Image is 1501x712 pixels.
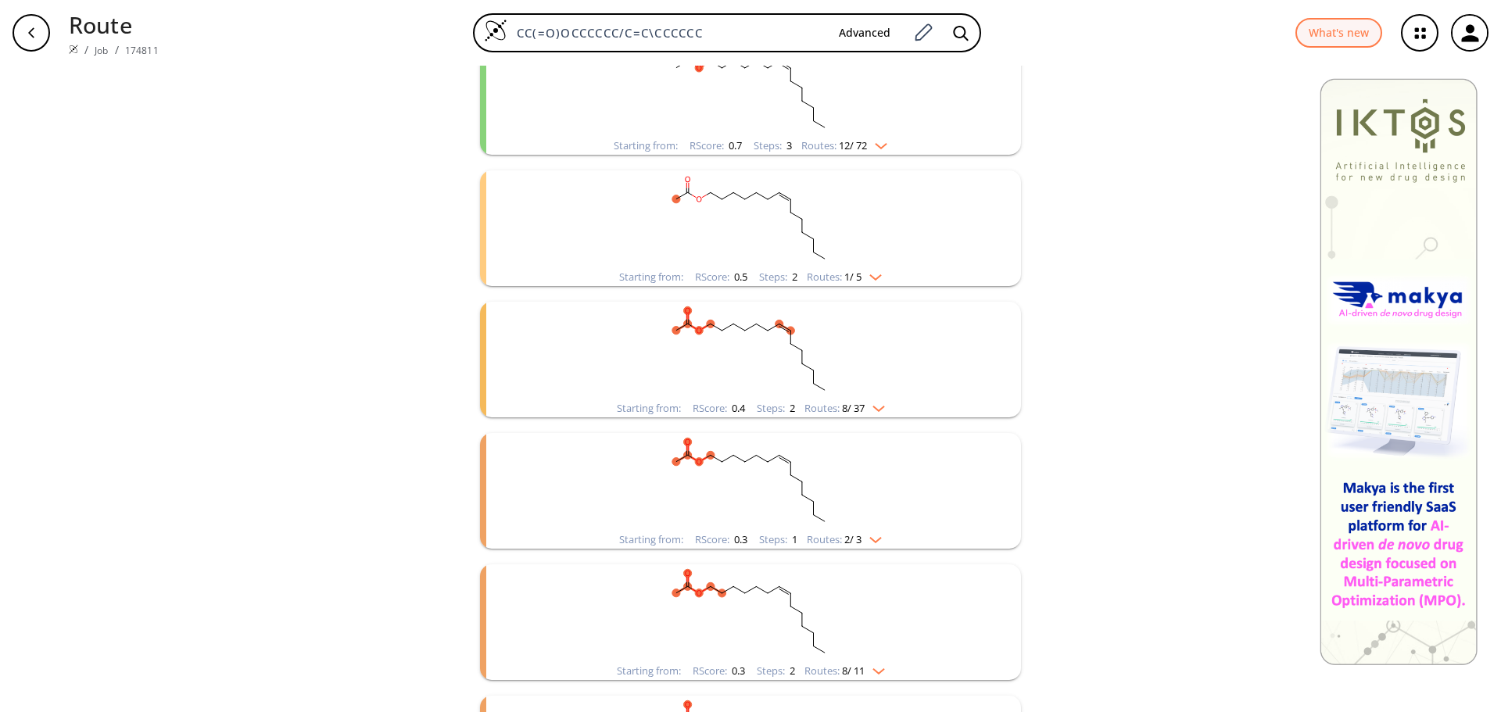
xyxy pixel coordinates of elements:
span: 0.4 [729,401,745,415]
span: 8 / 11 [842,666,865,676]
div: Steps : [757,666,795,676]
img: Spaya logo [69,45,78,54]
div: Routes: [804,666,885,676]
svg: CCCCCC/C=C\CCCCCCOC(C)=O [547,170,954,268]
p: Route [69,8,159,41]
div: Steps : [759,272,797,282]
div: Routes: [804,403,885,413]
svg: CCCCCC/C=C\CCCCCCOC(C)=O [547,302,954,399]
img: Down [862,531,882,543]
div: Starting from: [619,272,683,282]
span: 0.3 [729,664,745,678]
div: Steps : [759,535,797,545]
span: 2 [790,270,797,284]
button: Advanced [826,19,903,48]
div: Starting from: [619,535,683,545]
div: Starting from: [614,141,678,151]
img: Banner [1320,78,1478,665]
span: 0.7 [726,138,742,152]
span: 8 / 37 [842,403,865,413]
span: 12 / 72 [839,141,867,151]
span: 2 [787,401,795,415]
input: Enter SMILES [507,25,826,41]
button: What's new [1295,18,1382,48]
span: 2 [787,664,795,678]
div: Routes: [801,141,887,151]
div: RScore : [690,141,742,151]
div: Steps : [757,403,795,413]
a: 174811 [125,44,159,57]
li: / [115,41,119,58]
div: Steps : [754,141,792,151]
img: Down [865,399,885,412]
img: Down [865,662,885,674]
img: Logo Spaya [484,19,507,42]
div: Starting from: [617,666,681,676]
span: 1 / 5 [844,272,862,282]
div: RScore : [693,403,745,413]
img: Down [862,268,882,281]
svg: CCCCCC/C=C\CCCCCCOC(C)=O [547,564,954,662]
div: Routes: [807,272,882,282]
span: 3 [784,138,792,152]
span: 0.5 [732,270,747,284]
span: 0.3 [732,532,747,546]
svg: CCCCCC/C=C\CCCCCCOC(C)=O [547,433,954,531]
span: 1 [790,532,797,546]
li: / [84,41,88,58]
a: Job [95,44,108,57]
div: Starting from: [617,403,681,413]
svg: CCCCCC/C=C\CCCCCCOC(C)=O [547,39,954,137]
img: Down [867,137,887,149]
span: 2 / 3 [844,535,862,545]
div: RScore : [693,666,745,676]
div: RScore : [695,535,747,545]
div: RScore : [695,272,747,282]
div: Routes: [807,535,882,545]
